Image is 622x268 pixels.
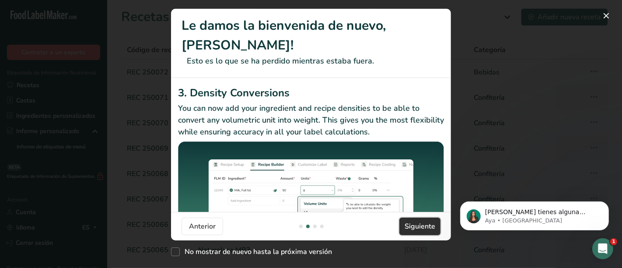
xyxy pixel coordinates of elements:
button: Anterior [182,218,223,235]
span: No mostrar de nuevo hasta la próxima versión [180,247,332,256]
iframe: Intercom live chat [592,238,613,259]
span: 1 [610,238,617,245]
button: Siguiente [399,218,440,235]
p: Esto es lo que se ha perdido mientras estaba fuera. [182,55,440,67]
img: Density Conversions [178,141,444,245]
span: Siguiente [405,221,435,232]
h2: 3. Density Conversions [178,85,444,101]
h1: Le damos la bienvenida de nuevo, [PERSON_NAME]! [182,16,440,55]
span: Anterior [189,221,216,232]
p: You can now add your ingredient and recipe densities to be able to convert any volumetric unit in... [178,102,444,138]
iframe: Intercom notifications mensaje [447,183,622,244]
